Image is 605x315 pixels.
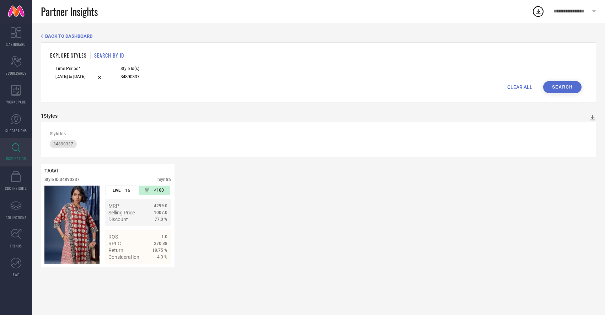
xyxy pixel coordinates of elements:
span: TRENDS [10,243,22,249]
span: WORKSPACE [6,99,26,105]
span: Details [151,267,167,273]
div: Back TO Dashboard [41,33,596,39]
span: Consideration [108,254,139,260]
div: myntra [157,177,171,182]
span: FWD [13,272,20,277]
span: 15 [125,188,130,193]
span: Partner Insights [41,4,98,19]
span: Time Period* [55,66,105,71]
span: CDC INSIGHTS [5,186,27,191]
input: Select time period [55,73,105,80]
div: Number of days the style has been live on the platform [106,186,137,195]
span: RPLC [108,241,121,246]
span: 4299.0 [154,203,167,208]
span: Selling Price [108,210,135,215]
span: 18.75 % [152,248,167,253]
span: 4.3 % [157,255,167,260]
input: Enter comma separated style ids e.g. 12345, 67890 [121,73,224,81]
div: Number of days since the style was first listed on the platform [139,186,170,195]
span: LIVE [113,188,121,193]
h1: SEARCH BY ID [94,52,124,59]
div: Style ID: 34890337 [44,177,80,182]
button: Search [543,81,582,93]
span: SUGGESTIONS [5,128,27,133]
span: Return [108,247,123,253]
img: Style preview image [44,186,100,264]
h1: EXPLORE STYLES [50,52,87,59]
span: Discount [108,217,128,222]
span: ROS [108,234,118,240]
span: <180 [154,187,164,193]
span: 34890337 [53,142,73,146]
a: Details [144,267,167,273]
div: 1 Styles [41,113,58,119]
span: BACK TO DASHBOARD [45,33,92,39]
span: 77.0 % [155,217,167,222]
span: 270.38 [154,241,167,246]
div: Style Ids [50,131,587,136]
div: Click to view image [44,186,100,264]
div: Open download list [532,5,545,18]
span: 1.0 [161,234,167,239]
span: TAAVI [44,168,58,173]
span: Style Id(s) [121,66,224,71]
span: DASHBOARD [6,42,26,47]
span: SCORECARDS [6,70,27,76]
span: MRP [108,203,119,209]
span: COLLECTIONS [6,215,27,220]
span: CLEAR ALL [507,84,532,90]
span: INSPIRATION [6,156,26,161]
span: 1007.0 [154,210,167,215]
